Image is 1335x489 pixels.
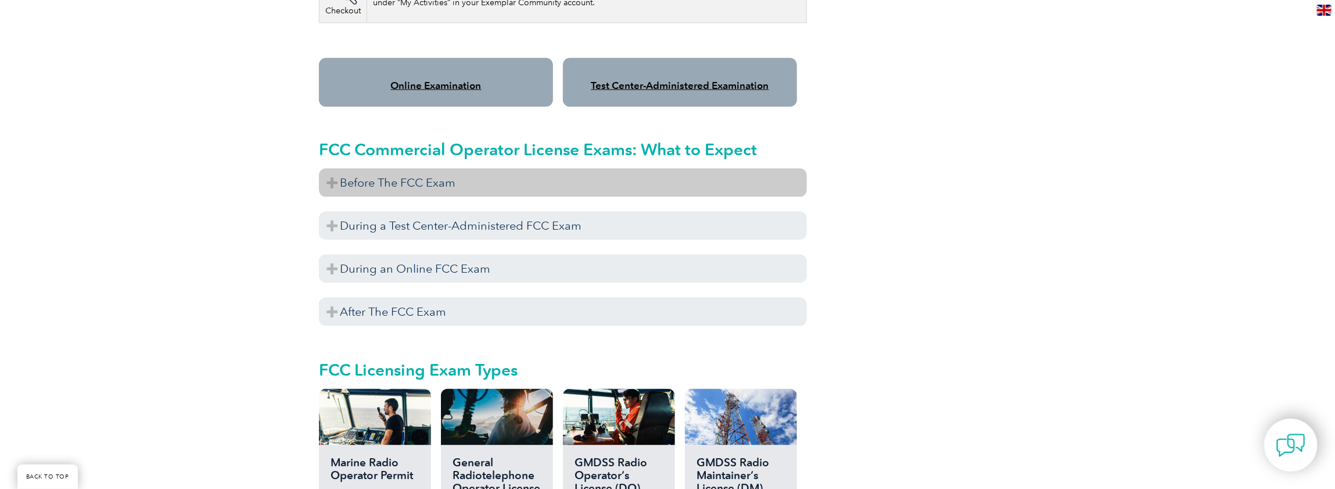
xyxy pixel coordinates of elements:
img: en [1317,5,1332,16]
a: Test Center-Administered Examination [591,80,769,91]
h3: After The FCC Exam [319,298,807,326]
img: contact-chat.png [1276,431,1305,460]
h3: During an Online FCC Exam [319,255,807,283]
h2: FCC Licensing Exam Types [319,360,807,379]
h3: During a Test Center-Administered FCC Exam [319,212,807,240]
a: Online Examination [391,80,482,91]
h2: FCC Commercial Operator License Exams: What to Expect [319,140,807,159]
h3: Before The FCC Exam [319,169,807,197]
a: BACK TO TOP [17,465,78,489]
